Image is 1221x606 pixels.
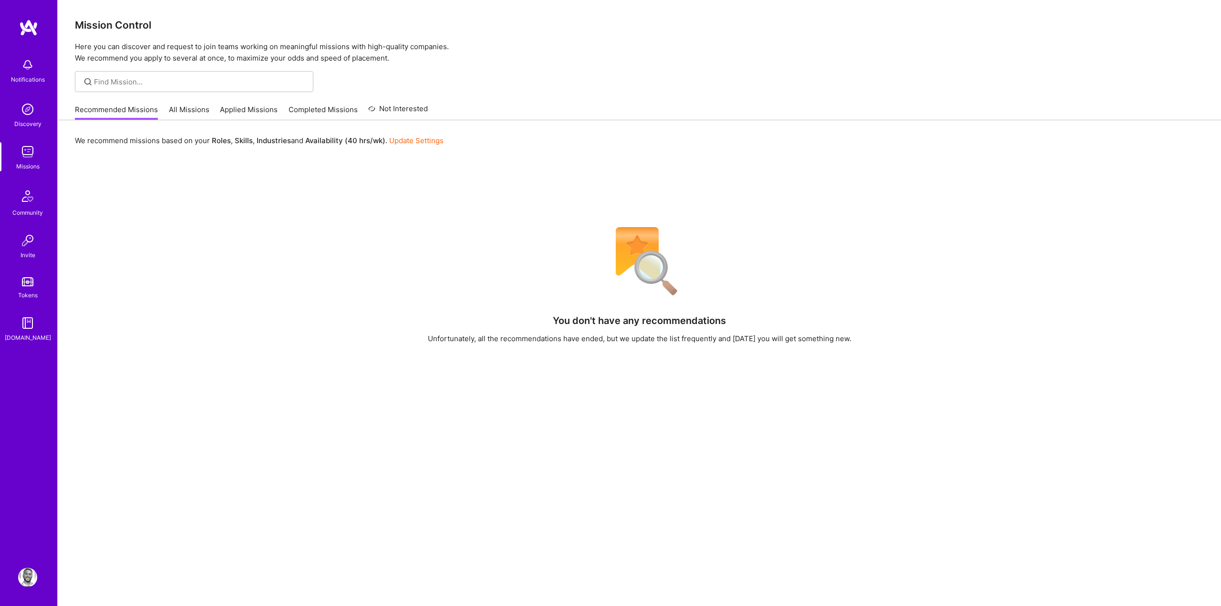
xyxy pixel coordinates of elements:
[16,568,40,587] a: User Avatar
[11,74,45,84] div: Notifications
[257,136,291,145] b: Industries
[14,119,41,129] div: Discovery
[305,136,385,145] b: Availability (40 hrs/wk)
[235,136,253,145] b: Skills
[75,41,1204,64] p: Here you can discover and request to join teams working on meaningful missions with high-quality ...
[368,103,428,120] a: Not Interested
[19,19,38,36] img: logo
[18,55,37,74] img: bell
[16,185,39,208] img: Community
[212,136,231,145] b: Roles
[21,250,35,260] div: Invite
[18,231,37,250] img: Invite
[75,136,444,146] p: We recommend missions based on your , , and .
[599,221,680,302] img: No Results
[75,19,1204,31] h3: Mission Control
[220,104,278,120] a: Applied Missions
[12,208,43,218] div: Community
[389,136,444,145] a: Update Settings
[553,315,726,326] h4: You don't have any recommendations
[18,568,37,587] img: User Avatar
[5,333,51,343] div: [DOMAIN_NAME]
[83,76,93,87] i: icon SearchGrey
[22,277,33,286] img: tokens
[428,334,851,344] div: Unfortunately, all the recommendations have ended, but we update the list frequently and [DATE] y...
[169,104,209,120] a: All Missions
[16,161,40,171] div: Missions
[18,290,38,300] div: Tokens
[289,104,358,120] a: Completed Missions
[18,100,37,119] img: discovery
[94,77,306,87] input: Find Mission...
[75,104,158,120] a: Recommended Missions
[18,313,37,333] img: guide book
[18,142,37,161] img: teamwork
